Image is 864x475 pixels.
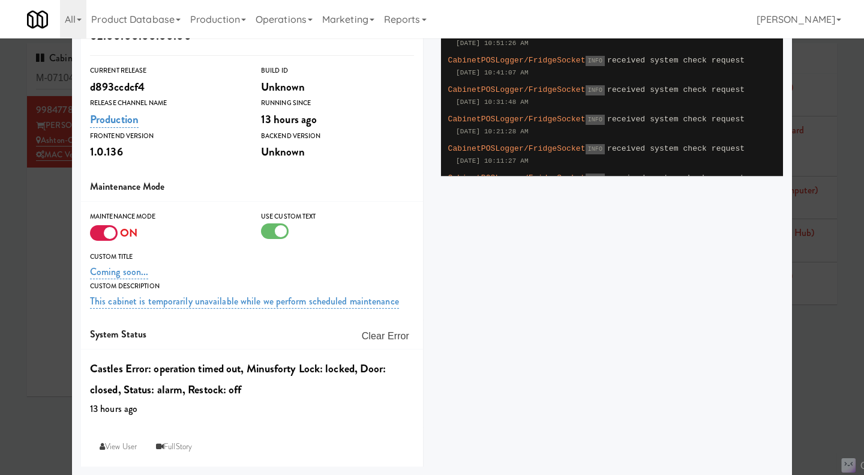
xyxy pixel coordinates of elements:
span: Maintenance Mode [90,180,165,193]
span: received system check request [607,174,745,183]
div: Use Custom Text [261,211,414,223]
span: received system check request [607,85,745,94]
span: CabinetPOSLogger/FridgeSocket [448,174,586,183]
span: INFO [586,174,605,184]
div: Unknown [261,77,414,97]
span: INFO [586,144,605,154]
div: Current Release [90,65,243,77]
img: Micromart [27,9,48,30]
span: received system check request [607,115,745,124]
span: INFO [586,115,605,125]
button: Clear Error [357,325,414,347]
span: 13 hours ago [261,111,317,127]
span: [DATE] 10:51:26 AM [456,40,529,47]
span: CabinetPOSLogger/FridgeSocket [448,85,586,94]
div: Running Since [261,97,414,109]
div: Custom Description [90,280,414,292]
a: Production [90,111,139,128]
div: Unknown [261,142,414,162]
a: FullStory [146,436,202,458]
div: Castles Error: operation timed out, Minusforty Lock: locked, Door: closed, Status: alarm, Restock... [90,359,414,400]
span: [DATE] 10:31:48 AM [456,98,529,106]
span: CabinetPOSLogger/FridgeSocket [448,115,586,124]
span: 13 hours ago [90,402,137,416]
div: Maintenance Mode [90,211,243,223]
span: [DATE] 10:41:07 AM [456,69,529,76]
span: [DATE] 10:11:27 AM [456,157,529,165]
div: Custom Title [90,251,414,263]
div: Backend Version [261,130,414,142]
div: Frontend Version [90,130,243,142]
a: View User [90,436,146,458]
div: 1.0.136 [90,142,243,162]
a: Coming soon... [90,265,148,279]
div: Release Channel Name [90,97,243,109]
span: received system check request [607,56,745,65]
span: ON [120,225,137,241]
div: Build Id [261,65,414,77]
span: INFO [586,56,605,66]
span: INFO [586,85,605,95]
span: CabinetPOSLogger/FridgeSocket [448,144,586,153]
div: d893ccdcf4 [90,77,243,97]
span: System Status [90,327,146,341]
span: received system check request [607,144,745,153]
span: [DATE] 10:21:28 AM [456,128,529,135]
a: This cabinet is temporarily unavailable while we perform scheduled maintenance [90,294,399,309]
span: CabinetPOSLogger/FridgeSocket [448,56,586,65]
